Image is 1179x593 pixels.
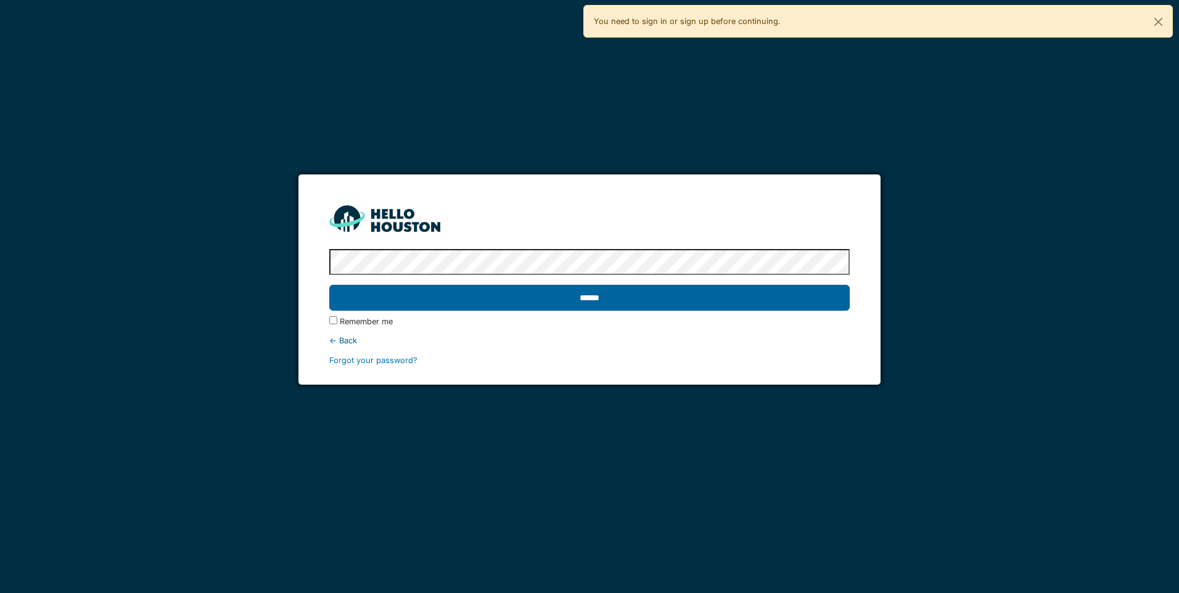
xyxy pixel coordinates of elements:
a: Forgot your password? [329,356,417,365]
button: Close [1144,6,1172,38]
img: HH_line-BYnF2_Hg.png [329,205,440,232]
div: You need to sign in or sign up before continuing. [583,5,1173,38]
label: Remember me [340,316,393,327]
div: ← Back [329,335,849,346]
